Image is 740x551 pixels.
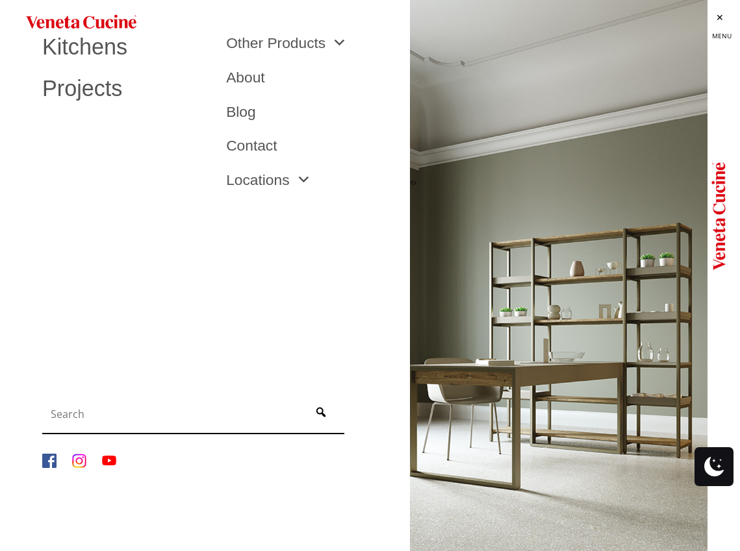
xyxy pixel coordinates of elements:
[226,36,347,51] a: Other Products
[226,138,390,153] a: Contact
[711,157,726,274] img: Logo
[42,36,207,58] a: Kitchens
[226,104,390,119] a: Blog
[102,454,116,468] img: YouTube
[226,70,390,85] a: About
[42,454,57,468] img: Facebook
[45,401,301,427] input: Search
[226,173,311,188] a: Locations
[26,13,136,32] img: Veneta Cucine USA
[42,77,207,99] a: Projects
[72,454,86,468] img: Instagram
